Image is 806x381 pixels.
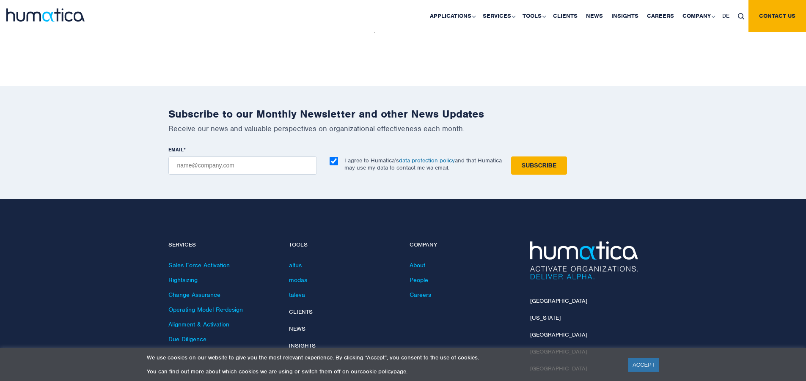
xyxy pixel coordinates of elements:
[530,297,587,304] a: [GEOGRAPHIC_DATA]
[530,241,638,280] img: Humatica
[168,276,198,284] a: Rightsizing
[168,335,206,343] a: Due Diligence
[511,156,567,175] input: Subscribe
[147,354,618,361] p: We use cookies on our website to give you the most relevant experience. By clicking “Accept”, you...
[410,241,517,249] h4: Company
[344,157,502,171] p: I agree to Humatica’s and that Humatica may use my data to contact me via email.
[289,276,307,284] a: modas
[168,156,317,175] input: name@company.com
[168,241,276,249] h4: Services
[399,157,455,164] a: data protection policy
[722,12,729,19] span: DE
[6,8,85,22] img: logo
[168,306,243,313] a: Operating Model Re-design
[289,325,305,332] a: News
[289,342,316,349] a: Insights
[147,368,618,375] p: You can find out more about which cookies we are using or switch them off on our page.
[360,368,393,375] a: cookie policy
[738,13,744,19] img: search_icon
[168,124,638,133] p: Receive our news and valuable perspectives on organizational effectiveness each month.
[168,107,638,121] h2: Subscribe to our Monthly Newsletter and other News Updates
[410,291,431,299] a: Careers
[168,291,220,299] a: Change Assurance
[628,358,659,372] a: ACCEPT
[289,308,313,315] a: Clients
[410,276,428,284] a: People
[168,146,184,153] span: EMAIL
[289,241,397,249] h4: Tools
[530,314,561,321] a: [US_STATE]
[289,261,302,269] a: altus
[168,261,230,269] a: Sales Force Activation
[330,157,338,165] input: I agree to Humatica’sdata protection policyand that Humatica may use my data to contact me via em...
[530,331,587,338] a: [GEOGRAPHIC_DATA]
[410,261,425,269] a: About
[168,321,229,328] a: Alignment & Activation
[289,291,305,299] a: taleva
